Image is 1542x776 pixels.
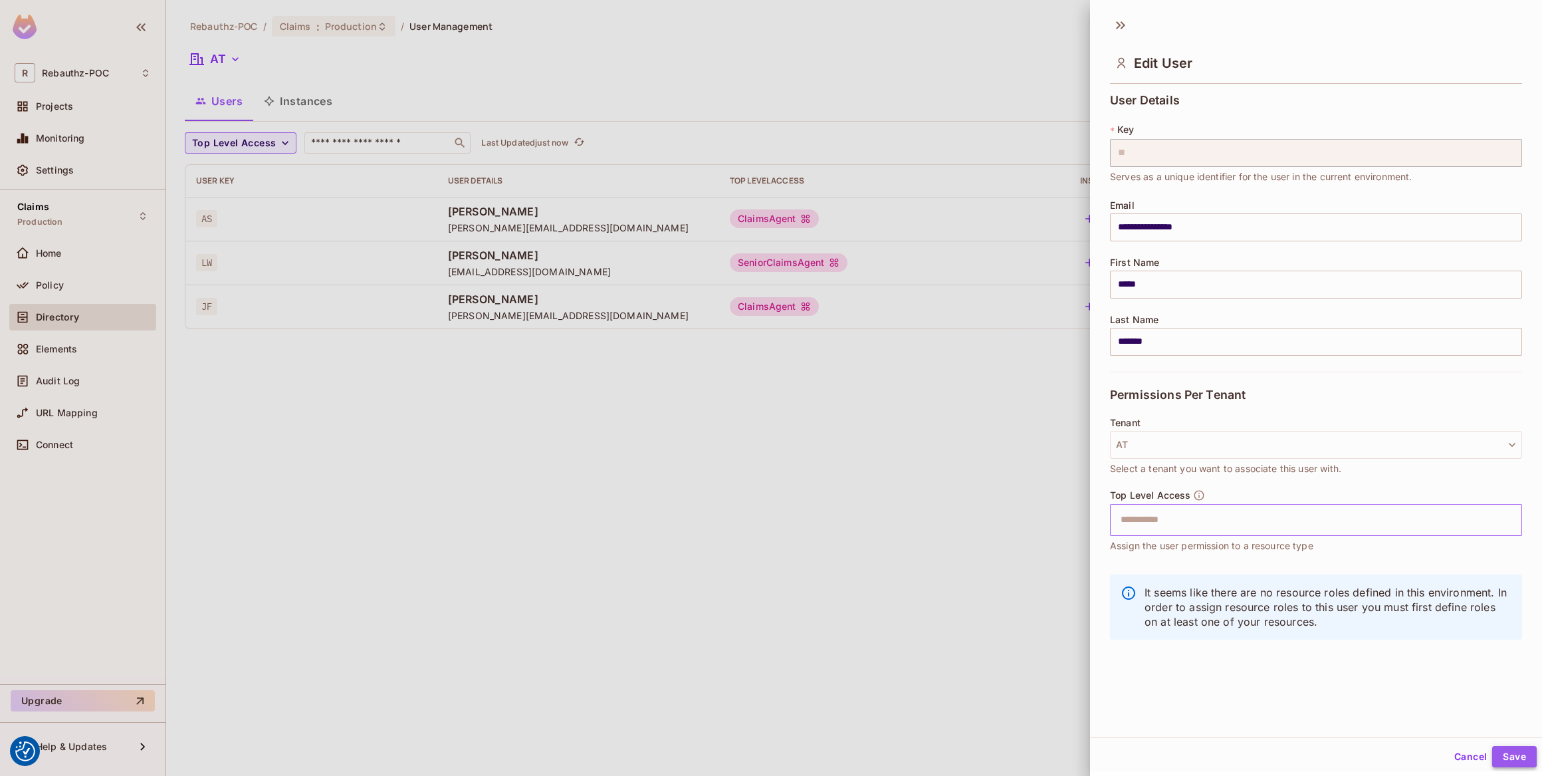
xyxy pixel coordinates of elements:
span: Top Level Access [1110,490,1190,501]
p: It seems like there are no resource roles defined in this environment. In order to assign resourc... [1145,585,1511,629]
span: Serves as a unique identifier for the user in the current environment. [1110,170,1412,184]
span: Assign the user permission to a resource type [1110,539,1313,553]
span: Permissions Per Tenant [1110,388,1246,402]
span: User Details [1110,94,1180,107]
span: Select a tenant you want to associate this user with. [1110,461,1341,476]
button: Consent Preferences [15,741,35,761]
button: Open [1515,518,1517,521]
button: Save [1492,746,1537,767]
img: Revisit consent button [15,741,35,761]
button: AT [1110,431,1522,459]
span: Key [1117,124,1134,135]
span: Tenant [1110,418,1141,428]
button: Cancel [1449,746,1492,767]
span: Email [1110,200,1135,211]
span: Edit User [1134,55,1192,71]
span: First Name [1110,257,1160,268]
span: Last Name [1110,315,1158,325]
